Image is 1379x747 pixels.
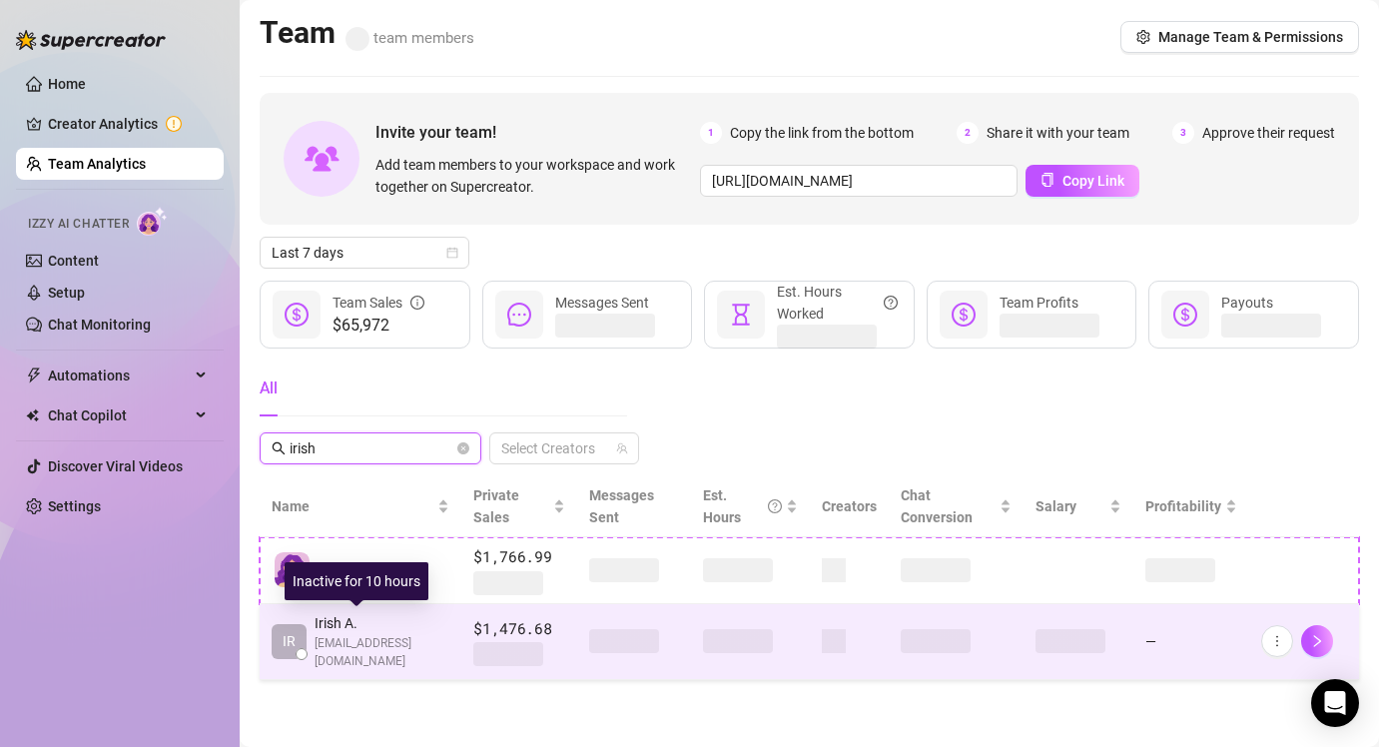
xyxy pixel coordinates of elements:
span: IR [283,630,296,652]
div: Team Sales [333,292,424,314]
div: All [260,376,278,400]
a: Creator Analytics exclamation-circle [48,108,208,140]
span: 3 [1172,122,1194,144]
input: Search members [290,437,453,459]
span: $1,476.68 [473,617,565,641]
td: — [1133,604,1249,681]
span: question-circle [884,281,898,325]
span: Salary [1035,498,1076,514]
span: dollar-circle [1173,303,1197,327]
a: Chat Monitoring [48,317,151,333]
span: right [1310,634,1324,648]
span: Chat Copilot [48,399,190,431]
a: Discover Viral Videos [48,458,183,474]
img: izzy-ai-chatter-avatar-DDCN_rTZ.svg [275,552,310,587]
a: Home [48,76,86,92]
span: [EMAIL_ADDRESS][DOMAIN_NAME] [315,634,449,672]
span: message [507,303,531,327]
span: search [272,441,286,455]
span: Profitability [1145,498,1221,514]
button: Copy Link [1026,165,1139,197]
span: $65,972 [333,314,424,338]
span: Copy Link [1062,173,1124,189]
button: Manage Team & Permissions [1120,21,1359,53]
h2: Team [260,14,474,52]
span: Izzy AI Chatter [28,215,129,234]
span: dollar-circle [952,303,976,327]
span: setting [1136,30,1150,44]
div: Inactive for 10 hours [285,562,428,600]
span: Share it with your team [987,122,1129,144]
span: Last 7 days [272,238,457,268]
span: Name [272,495,433,517]
span: question-circle [768,484,782,528]
a: Setup [48,285,85,301]
img: Chat Copilot [26,408,39,422]
span: Irish A. [315,612,449,634]
span: info-circle [410,292,424,314]
a: Content [48,253,99,269]
span: Manage Team & Permissions [1158,29,1343,45]
span: Payouts [1221,295,1273,311]
span: Private Sales [473,487,519,525]
span: hourglass [729,303,753,327]
span: Messages Sent [589,487,654,525]
img: logo-BBDzfeDw.svg [16,30,166,50]
span: Team Profits [1000,295,1078,311]
span: copy [1040,173,1054,187]
span: Add team members to your workspace and work together on Supercreator. [375,154,692,198]
a: Team Analytics [48,156,146,172]
button: close-circle [457,442,469,454]
span: dollar-circle [285,303,309,327]
th: Name [260,476,461,537]
span: team [616,442,628,454]
span: Invite your team! [375,120,700,145]
div: Est. Hours [703,484,782,528]
span: Messages Sent [555,295,649,311]
span: AI Chatter [315,559,377,581]
span: Chat Conversion [901,487,973,525]
span: 1 [700,122,722,144]
span: 2 [957,122,979,144]
span: $1,766.99 [473,545,565,569]
span: Automations [48,360,190,391]
span: Approve their request [1202,122,1335,144]
span: team members [345,29,474,47]
span: Copy the link from the bottom [730,122,914,144]
span: calendar [446,247,458,259]
div: Est. Hours Worked [777,281,898,325]
th: Creators [810,476,889,537]
a: Settings [48,498,101,514]
span: more [1270,634,1284,648]
img: AI Chatter [137,207,168,236]
div: Open Intercom Messenger [1311,679,1359,727]
span: thunderbolt [26,368,42,383]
